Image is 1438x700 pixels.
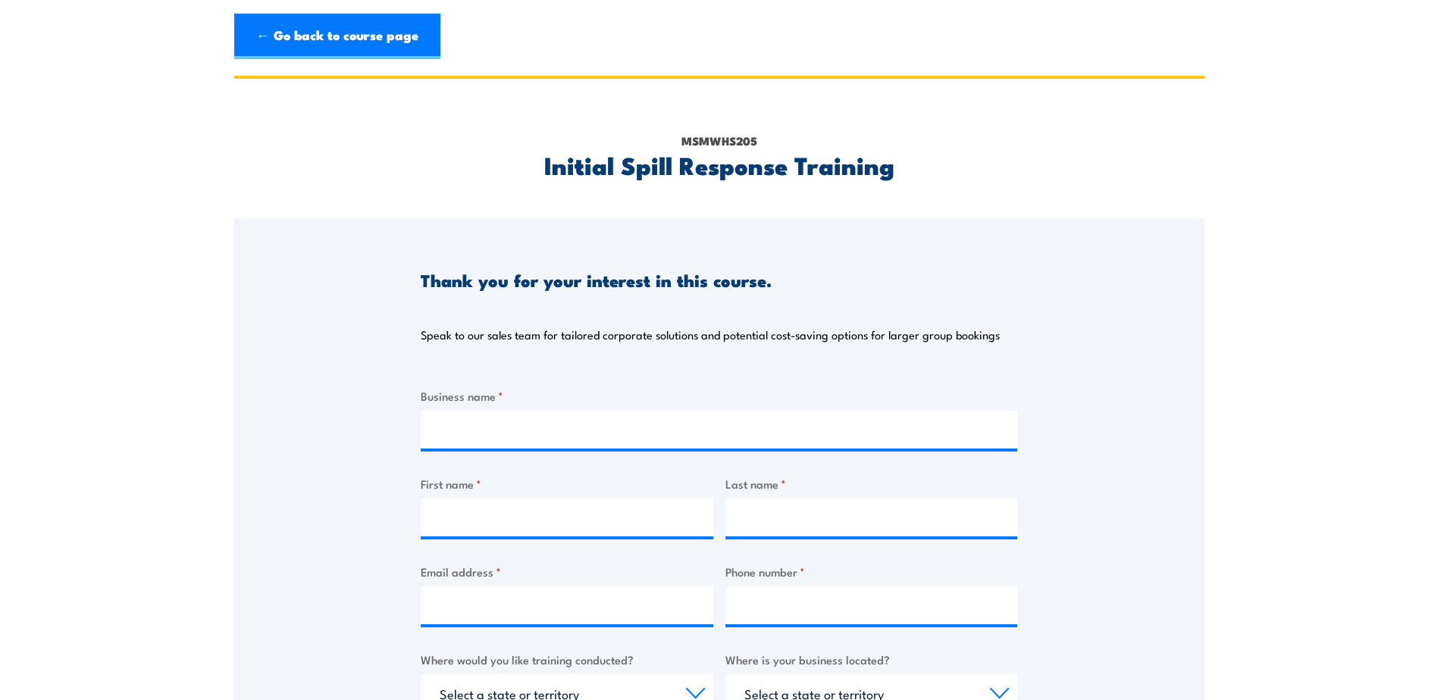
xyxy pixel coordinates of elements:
p: MSMWHS205 [421,133,1017,149]
p: Speak to our sales team for tailored corporate solutions and potential cost-saving options for la... [421,327,1000,342]
label: First name [421,475,713,492]
a: ← Go back to course page [234,14,440,59]
label: Business name [421,387,1017,405]
label: Phone number [725,563,1018,580]
label: Email address [421,563,713,580]
label: Where is your business located? [725,651,1018,668]
label: Last name [725,475,1018,492]
h3: Thank you for your interest in this course. [421,271,772,289]
h2: Initial Spill Response Training [421,154,1017,175]
label: Where would you like training conducted? [421,651,713,668]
